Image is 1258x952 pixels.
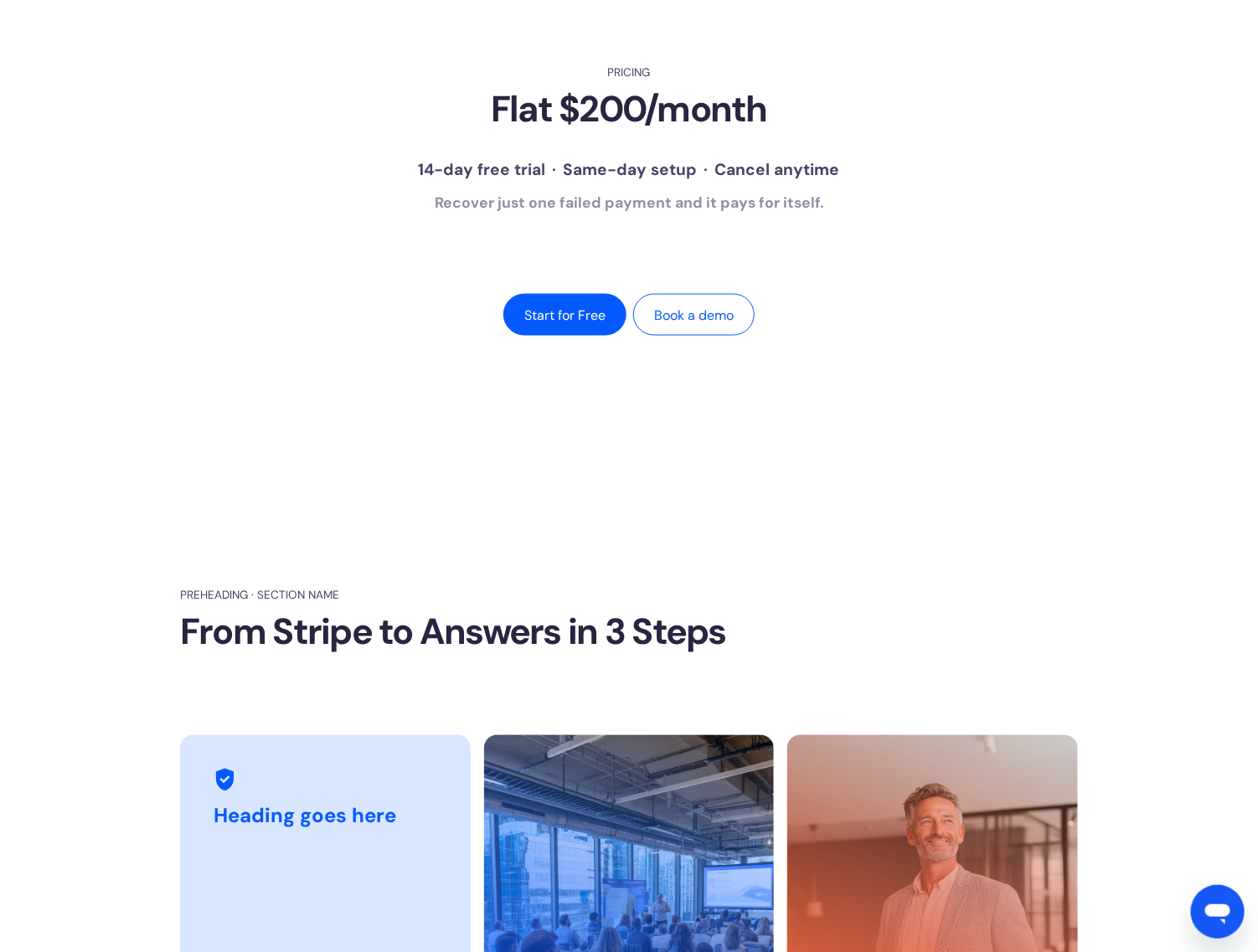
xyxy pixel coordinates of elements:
div: Same-day setup [564,158,698,183]
div: · [553,158,557,183]
h2: Flat $200/month [491,88,767,131]
strong: From Stripe to Answers in 3 Steps [180,609,726,656]
div: Pricing [608,64,651,81]
iframe: Button to launch messaging window [1191,885,1245,939]
div: · [704,158,709,183]
div: Preheading · Section name [180,588,339,605]
a: Book a demo [633,294,755,336]
strong: Recover just one failed payment and it pays for itself. [435,193,823,212]
h3: Heading goes here [214,805,396,829]
div: Cancel anytime [715,158,840,183]
a: Start for Free [503,294,626,336]
div: 14-day free trial [419,158,546,183]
